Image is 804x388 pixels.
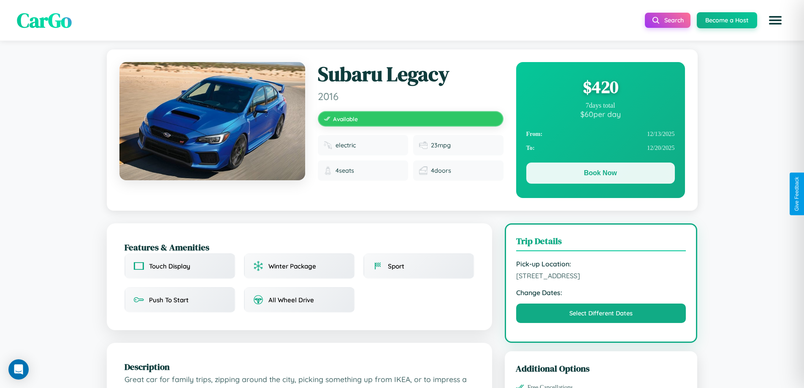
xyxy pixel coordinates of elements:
div: 12 / 20 / 2025 [526,141,675,155]
h2: Features & Amenities [125,241,474,253]
span: Available [333,115,358,122]
button: Select Different Dates [516,304,686,323]
strong: To: [526,144,535,152]
img: Subaru Legacy 2016 [119,62,305,180]
div: Give Feedback [794,177,800,211]
img: Doors [419,166,428,175]
span: CarGo [17,6,72,34]
span: Search [664,16,684,24]
span: Push To Start [149,296,189,304]
strong: Change Dates: [516,288,686,297]
span: 2016 [318,90,504,103]
h1: Subaru Legacy [318,62,504,87]
div: 7 days total [526,102,675,109]
div: $ 60 per day [526,109,675,119]
button: Book Now [526,163,675,184]
span: 4 seats [336,167,354,174]
span: Winter Package [268,262,316,270]
h2: Description [125,361,474,373]
img: Fuel type [324,141,332,149]
strong: From: [526,130,543,138]
span: Sport [388,262,404,270]
h3: Additional Options [516,362,687,374]
button: Search [645,13,690,28]
span: 4 doors [431,167,451,174]
div: Open Intercom Messenger [8,359,29,380]
button: Become a Host [697,12,757,28]
div: 12 / 13 / 2025 [526,127,675,141]
span: 23 mpg [431,141,451,149]
span: [STREET_ADDRESS] [516,271,686,280]
span: All Wheel Drive [268,296,314,304]
span: electric [336,141,356,149]
img: Fuel efficiency [419,141,428,149]
strong: Pick-up Location: [516,260,686,268]
span: Touch Display [149,262,190,270]
img: Seats [324,166,332,175]
h3: Trip Details [516,235,686,251]
button: Open menu [763,8,787,32]
div: $ 420 [526,76,675,98]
